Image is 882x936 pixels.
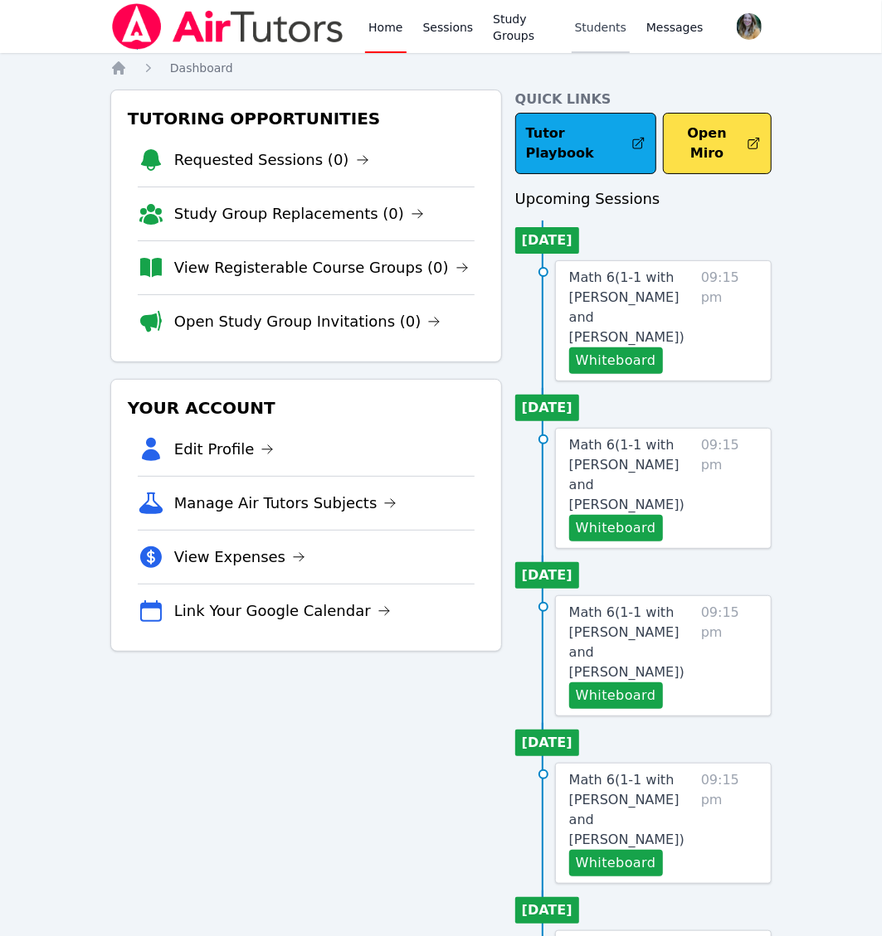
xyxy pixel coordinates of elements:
[646,19,704,36] span: Messages
[124,104,488,133] h3: Tutoring Opportunities
[569,682,663,709] button: Whiteboard
[174,202,424,226] a: Study Group Replacements (0)
[170,61,233,75] span: Dashboard
[515,227,579,254] li: [DATE]
[174,310,441,333] a: Open Study Group Invitations (0)
[569,770,694,850] a: Math 6(1-1 with [PERSON_NAME] and [PERSON_NAME])
[174,599,391,623] a: Link Your Google Calendar
[515,897,579,924] li: [DATE]
[569,268,694,347] a: Math 6(1-1 with [PERSON_NAME] and [PERSON_NAME])
[569,347,663,374] button: Whiteboard
[569,269,685,345] span: Math 6 ( 1-1 with [PERSON_NAME] and [PERSON_NAME] )
[569,604,685,680] span: Math 6 ( 1-1 with [PERSON_NAME] and [PERSON_NAME] )
[110,3,345,50] img: Air Tutors
[515,90,772,109] h4: Quick Links
[569,437,685,512] span: Math 6 ( 1-1 with [PERSON_NAME] and [PERSON_NAME] )
[174,492,397,515] a: Manage Air Tutors Subjects
[663,113,772,174] button: Open Miro
[701,435,758,541] span: 09:15 pm
[515,562,579,589] li: [DATE]
[569,772,685,847] span: Math 6 ( 1-1 with [PERSON_NAME] and [PERSON_NAME] )
[569,850,663,876] button: Whiteboard
[124,393,488,423] h3: Your Account
[701,268,758,374] span: 09:15 pm
[515,187,772,211] h3: Upcoming Sessions
[174,256,469,279] a: View Registerable Course Groups (0)
[515,113,657,174] a: Tutor Playbook
[701,770,758,876] span: 09:15 pm
[515,395,579,421] li: [DATE]
[515,730,579,756] li: [DATE]
[170,60,233,76] a: Dashboard
[569,435,694,515] a: Math 6(1-1 with [PERSON_NAME] and [PERSON_NAME])
[569,603,694,682] a: Math 6(1-1 with [PERSON_NAME] and [PERSON_NAME])
[174,438,275,461] a: Edit Profile
[569,515,663,541] button: Whiteboard
[701,603,758,709] span: 09:15 pm
[174,546,305,569] a: View Expenses
[110,60,772,76] nav: Breadcrumb
[174,148,369,172] a: Requested Sessions (0)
